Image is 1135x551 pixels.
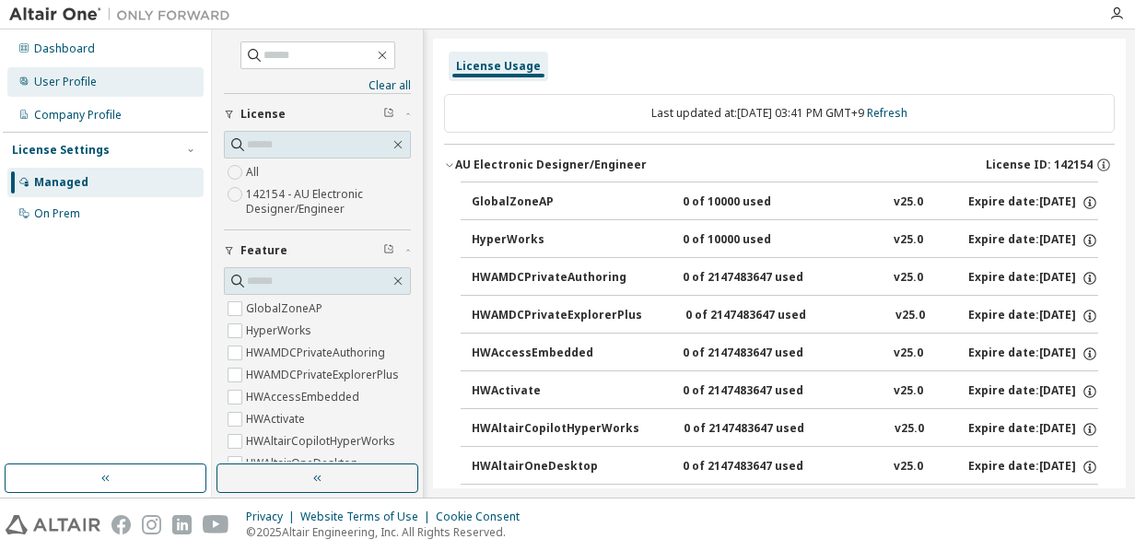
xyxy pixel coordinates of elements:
label: GlobalZoneAP [246,298,326,320]
p: © 2025 Altair Engineering, Inc. All Rights Reserved. [246,524,531,540]
button: HWAltairOneDesktop0 of 2147483647 usedv25.0Expire date:[DATE] [472,447,1098,487]
div: 0 of 2147483647 used [683,346,848,362]
div: User Profile [34,75,97,89]
div: AU Electronic Designer/Engineer [455,158,647,172]
button: License [224,94,411,135]
a: Clear all [224,78,411,93]
div: Expire date: [DATE] [968,459,1098,475]
div: On Prem [34,206,80,221]
label: 142154 - AU Electronic Designer/Engineer [246,183,411,220]
div: License Settings [12,143,110,158]
div: 0 of 2147483647 used [684,421,849,438]
label: HyperWorks [246,320,315,342]
button: HWAMDCPrivateExplorerPlus0 of 2147483647 usedv25.0Expire date:[DATE] [472,296,1098,336]
img: instagram.svg [142,515,161,534]
div: v25.0 [894,459,923,475]
div: 0 of 2147483647 used [683,459,848,475]
div: Company Profile [34,108,122,123]
span: Clear filter [383,243,394,258]
img: altair_logo.svg [6,515,100,534]
div: v25.0 [895,308,925,324]
span: License [240,107,286,122]
label: HWAMDCPrivateExplorerPlus [246,364,403,386]
div: Website Terms of Use [300,510,436,524]
button: HWActivate0 of 2147483647 usedv25.0Expire date:[DATE] [472,371,1098,412]
div: Expire date: [DATE] [968,270,1098,287]
span: Clear filter [383,107,394,122]
label: HWAMDCPrivateAuthoring [246,342,389,364]
div: 0 of 10000 used [683,232,848,249]
div: v25.0 [894,270,923,287]
label: HWActivate [246,408,309,430]
div: Dashboard [34,41,95,56]
div: HWAMDCPrivateExplorerPlus [472,308,642,324]
div: HyperWorks [472,232,638,249]
span: License ID: 142154 [986,158,1093,172]
div: Expire date: [DATE] [968,194,1098,211]
div: v25.0 [894,194,923,211]
div: HWAMDCPrivateAuthoring [472,270,638,287]
label: HWAccessEmbedded [246,386,363,408]
button: Feature [224,230,411,271]
span: Feature [240,243,287,258]
div: License Usage [456,59,541,74]
button: HWAccessEmbedded0 of 2147483647 usedv25.0Expire date:[DATE] [472,334,1098,374]
div: v25.0 [894,383,923,400]
div: Expire date: [DATE] [968,383,1098,400]
div: Expire date: [DATE] [968,232,1098,249]
a: Refresh [867,105,907,121]
button: HyperWorks0 of 10000 usedv25.0Expire date:[DATE] [472,220,1098,261]
div: Privacy [246,510,300,524]
div: HWAltairOneDesktop [472,459,638,475]
div: HWActivate [472,383,638,400]
div: HWAltairCopilotHyperWorks [472,421,639,438]
button: GlobalZoneAP0 of 10000 usedv25.0Expire date:[DATE] [472,182,1098,223]
div: 0 of 2147483647 used [683,383,848,400]
img: linkedin.svg [172,515,192,534]
div: GlobalZoneAP [472,194,638,211]
img: Altair One [9,6,240,24]
label: HWAltairCopilotHyperWorks [246,430,399,452]
div: Expire date: [DATE] [968,346,1098,362]
div: v25.0 [894,346,923,362]
label: All [246,161,263,183]
img: youtube.svg [203,515,229,534]
div: Managed [34,175,88,190]
div: 0 of 2147483647 used [685,308,851,324]
div: 0 of 10000 used [683,194,848,211]
div: Expire date: [DATE] [968,421,1098,438]
div: Expire date: [DATE] [968,308,1098,324]
div: v25.0 [894,232,923,249]
div: v25.0 [895,421,924,438]
button: HWAltairOneEnterpriseUser0 of 2147483647 usedv25.0Expire date:[DATE] [472,485,1098,525]
button: HWAMDCPrivateAuthoring0 of 2147483647 usedv25.0Expire date:[DATE] [472,258,1098,299]
div: HWAccessEmbedded [472,346,638,362]
button: HWAltairCopilotHyperWorks0 of 2147483647 usedv25.0Expire date:[DATE] [472,409,1098,450]
div: Last updated at: [DATE] 03:41 PM GMT+9 [444,94,1115,133]
button: AU Electronic Designer/EngineerLicense ID: 142154 [444,145,1115,185]
div: 0 of 2147483647 used [683,270,848,287]
label: HWAltairOneDesktop [246,452,362,475]
img: facebook.svg [111,515,131,534]
div: Cookie Consent [436,510,531,524]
